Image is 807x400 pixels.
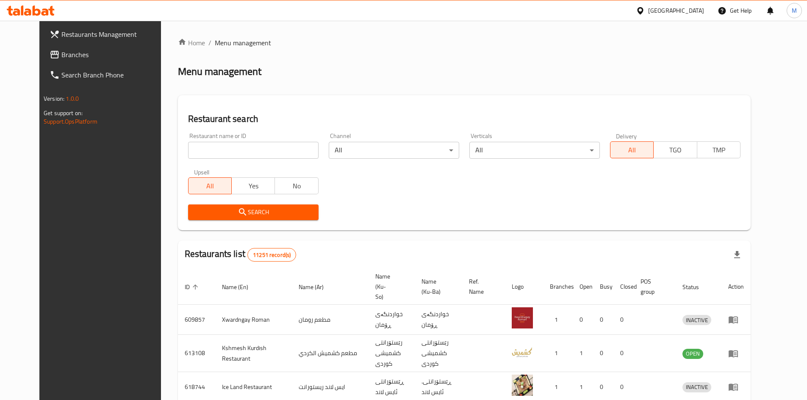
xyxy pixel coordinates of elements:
[721,269,751,305] th: Action
[682,315,711,325] div: INACTIVE
[215,335,292,372] td: Kshmesh Kurdish Restaurant
[543,305,573,335] td: 1
[188,142,319,159] input: Search for restaurant name or ID..
[415,335,462,372] td: رێستۆرانتی کشمیشى كوردى
[415,305,462,335] td: خواردنگەی ڕۆمان
[573,305,593,335] td: 0
[44,116,97,127] a: Support.OpsPlatform
[593,305,613,335] td: 0
[247,248,296,262] div: Total records count
[469,276,495,297] span: Ref. Name
[185,282,201,292] span: ID
[728,348,744,359] div: Menu
[512,307,533,328] img: Xwardngay Roman
[573,335,593,372] td: 1
[292,335,369,372] td: مطعم كشميش الكردي
[44,108,83,119] span: Get support on:
[512,341,533,362] img: Kshmesh Kurdish Restaurant
[185,248,297,262] h2: Restaurants list
[43,65,174,85] a: Search Branch Phone
[178,65,261,78] h2: Menu management
[682,349,703,359] span: OPEN
[178,38,205,48] a: Home
[682,315,711,325] span: INACTIVE
[593,269,613,305] th: Busy
[593,335,613,372] td: 0
[792,6,797,15] span: M
[188,204,319,220] button: Search
[43,24,174,44] a: Restaurants Management
[728,382,744,392] div: Menu
[728,314,744,325] div: Menu
[231,177,275,194] button: Yes
[616,133,637,139] label: Delivery
[208,38,211,48] li: /
[727,245,747,265] div: Export file
[222,282,259,292] span: Name (En)
[61,70,167,80] span: Search Branch Phone
[610,141,654,158] button: All
[682,382,711,392] span: INACTIVE
[613,269,634,305] th: Closed
[512,375,533,396] img: Ice Land Restaurant
[195,207,312,218] span: Search
[275,177,318,194] button: No
[648,6,704,15] div: [GEOGRAPHIC_DATA]
[641,276,666,297] span: POS group
[422,276,452,297] span: Name (Ku-Ba)
[613,305,634,335] td: 0
[682,382,711,392] div: INACTIVE
[178,38,751,48] nav: breadcrumb
[215,305,292,335] td: Xwardngay Roman
[188,113,740,125] h2: Restaurant search
[613,335,634,372] td: 0
[61,50,167,60] span: Branches
[299,282,335,292] span: Name (Ar)
[43,44,174,65] a: Branches
[701,144,737,156] span: TMP
[505,269,543,305] th: Logo
[697,141,740,158] button: TMP
[235,180,272,192] span: Yes
[192,180,228,192] span: All
[178,305,215,335] td: 609857
[543,335,573,372] td: 1
[369,335,415,372] td: رێستۆرانتی کشمیشى كوردى
[469,142,600,159] div: All
[215,38,271,48] span: Menu management
[194,169,210,175] label: Upsell
[573,269,593,305] th: Open
[178,335,215,372] td: 613108
[248,251,296,259] span: 11251 record(s)
[614,144,650,156] span: All
[278,180,315,192] span: No
[188,177,232,194] button: All
[682,282,710,292] span: Status
[44,93,64,104] span: Version:
[543,269,573,305] th: Branches
[292,305,369,335] td: مطعم رومان
[369,305,415,335] td: خواردنگەی ڕۆمان
[66,93,79,104] span: 1.0.0
[653,141,697,158] button: TGO
[61,29,167,39] span: Restaurants Management
[657,144,693,156] span: TGO
[329,142,459,159] div: All
[375,271,405,302] span: Name (Ku-So)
